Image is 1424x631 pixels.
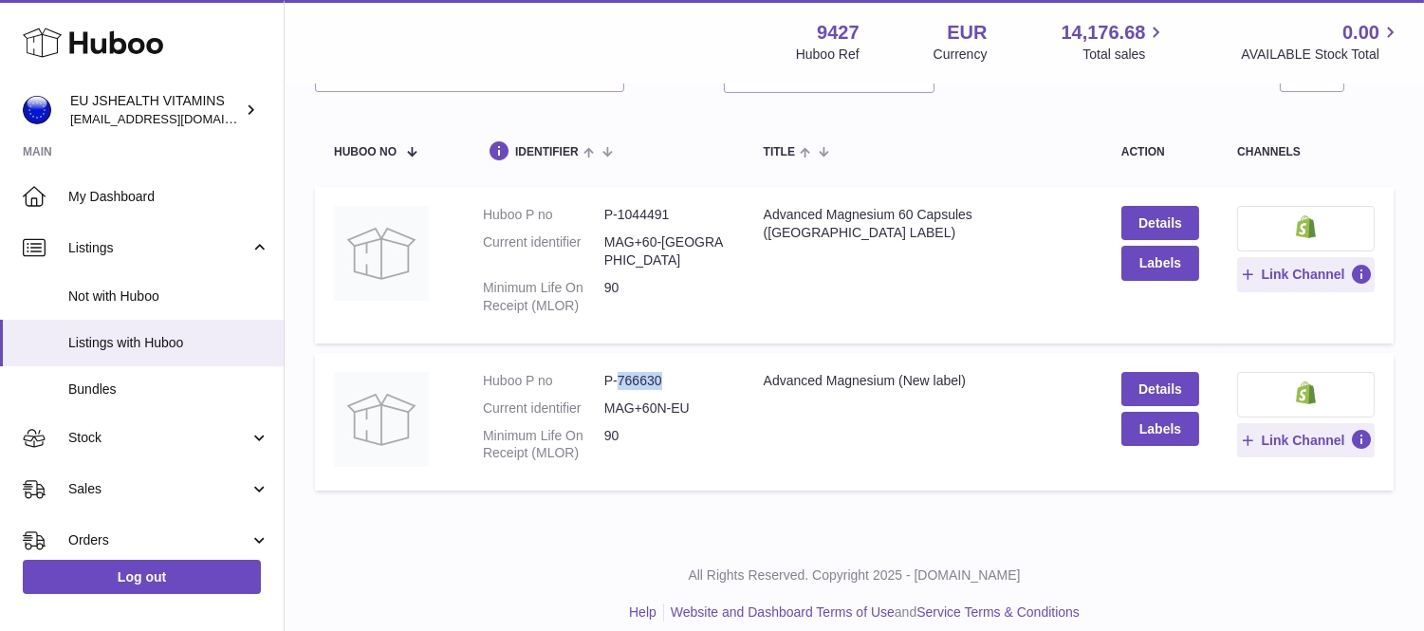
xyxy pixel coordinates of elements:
[1237,146,1375,158] div: channels
[671,604,895,620] a: Website and Dashboard Terms of Use
[1082,46,1167,64] span: Total sales
[1262,266,1345,283] span: Link Channel
[934,46,988,64] div: Currency
[68,531,250,549] span: Orders
[483,427,604,463] dt: Minimum Life On Receipt (MLOR)
[483,399,604,418] dt: Current identifier
[515,146,579,158] span: identifier
[604,233,726,269] dd: MAG+60-[GEOGRAPHIC_DATA]
[334,146,397,158] span: Huboo no
[604,372,726,390] dd: P-766630
[334,372,429,467] img: Advanced Magnesium (New label)
[483,206,604,224] dt: Huboo P no
[1296,381,1316,404] img: shopify-small.png
[68,334,269,352] span: Listings with Huboo
[916,604,1080,620] a: Service Terms & Conditions
[68,288,269,306] span: Not with Huboo
[68,429,250,447] span: Stock
[1121,372,1199,406] a: Details
[70,92,241,128] div: EU JSHEALTH VITAMINS
[1121,146,1199,158] div: action
[1121,412,1199,446] button: Labels
[483,372,604,390] dt: Huboo P no
[604,399,726,418] dd: MAG+60N-EU
[1262,432,1345,449] span: Link Channel
[1121,246,1199,280] button: Labels
[604,206,726,224] dd: P-1044491
[1241,20,1401,64] a: 0.00 AVAILABLE Stock Total
[1061,20,1145,46] span: 14,176.68
[68,380,269,399] span: Bundles
[1296,215,1316,238] img: shopify-small.png
[70,111,279,126] span: [EMAIL_ADDRESS][DOMAIN_NAME]
[629,604,657,620] a: Help
[68,188,269,206] span: My Dashboard
[483,279,604,315] dt: Minimum Life On Receipt (MLOR)
[334,206,429,301] img: Advanced Magnesium 60 Capsules (USA LABEL)
[817,20,860,46] strong: 9427
[604,279,726,315] dd: 90
[764,206,1083,242] div: Advanced Magnesium 60 Capsules ([GEOGRAPHIC_DATA] LABEL)
[764,372,1083,390] div: Advanced Magnesium (New label)
[483,233,604,269] dt: Current identifier
[947,20,987,46] strong: EUR
[1061,20,1167,64] a: 14,176.68 Total sales
[1121,206,1199,240] a: Details
[23,560,261,594] a: Log out
[23,96,51,124] img: internalAdmin-9427@internal.huboo.com
[764,146,795,158] span: title
[300,566,1409,585] p: All Rights Reserved. Copyright 2025 - [DOMAIN_NAME]
[68,480,250,498] span: Sales
[1241,46,1401,64] span: AVAILABLE Stock Total
[1342,20,1379,46] span: 0.00
[604,427,726,463] dd: 90
[796,46,860,64] div: Huboo Ref
[68,239,250,257] span: Listings
[1237,423,1375,457] button: Link Channel
[1237,257,1375,291] button: Link Channel
[664,603,1080,622] li: and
